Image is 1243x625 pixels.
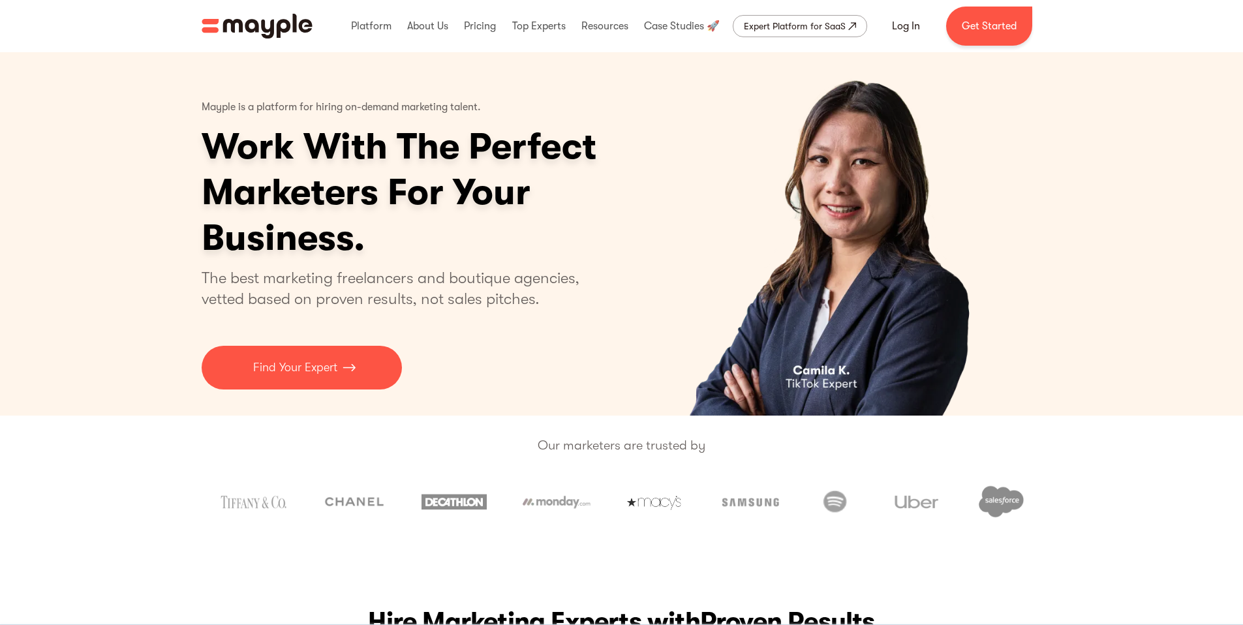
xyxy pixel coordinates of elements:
[348,5,395,47] div: Platform
[1178,562,1243,625] iframe: Chat Widget
[509,5,569,47] div: Top Experts
[744,18,846,34] div: Expert Platform for SaaS
[202,14,313,38] a: home
[946,7,1032,46] a: Get Started
[461,5,499,47] div: Pricing
[202,267,595,309] p: The best marketing freelancers and boutique agencies, vetted based on proven results, not sales p...
[202,124,698,261] h1: Work With The Perfect Marketers For Your Business.
[202,91,481,124] p: Mayple is a platform for hiring on-demand marketing talent.
[202,346,402,389] a: Find Your Expert
[876,10,936,42] a: Log In
[578,5,632,47] div: Resources
[404,5,452,47] div: About Us
[733,15,867,37] a: Expert Platform for SaaS
[253,359,337,376] p: Find Your Expert
[202,14,313,38] img: Mayple logo
[634,52,1042,416] div: 2 of 4
[634,52,1042,416] div: carousel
